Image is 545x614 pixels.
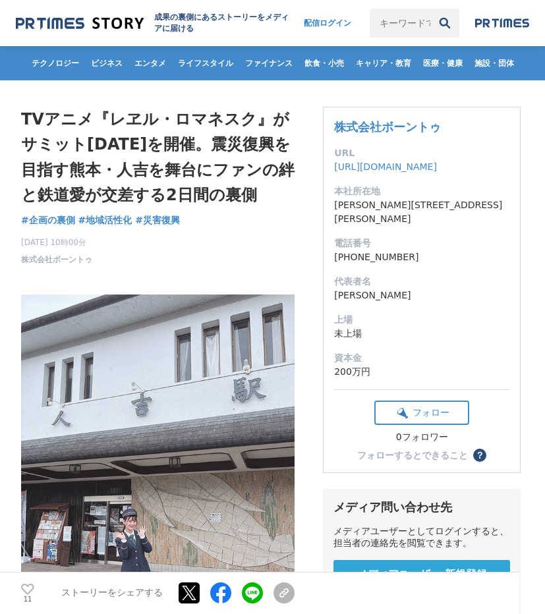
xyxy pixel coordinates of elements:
[26,58,84,69] span: テクノロジー
[135,213,180,227] a: #災害復興
[334,161,437,172] a: [URL][DOMAIN_NAME]
[334,365,509,379] dd: 200万円
[374,432,469,443] div: 0フォロワー
[351,58,416,69] span: キャリア・教育
[334,327,509,341] dd: 未上場
[374,401,469,425] button: フォロー
[78,213,132,227] a: #地域活性化
[240,46,298,80] a: ファイナンス
[333,560,510,601] a: メディアユーザー 新規登録 無料
[129,46,171,80] a: エンタメ
[240,58,298,69] span: ファイナンス
[173,58,239,69] span: ライフスタイル
[469,46,519,80] a: 施設・団体
[21,213,75,227] a: #企画の裏側
[154,12,291,34] h2: 成果の裏側にあるストーリーをメディアに届ける
[418,58,468,69] span: 医療・健康
[21,214,75,226] span: #企画の裏側
[334,313,509,327] dt: 上場
[173,46,239,80] a: ライフスタイル
[334,146,509,160] dt: URL
[357,451,468,460] div: フォローするとできること
[21,107,295,208] h1: TVアニメ『レヱル・ロマネスク』がサミット[DATE]を開催。震災復興を目指す熊本・人吉を舞台にファンの絆と鉄道愛が交差する2日間の裏側
[351,46,416,80] a: キャリア・教育
[334,237,509,250] dt: 電話番号
[299,46,349,80] a: 飲食・小売
[334,120,441,134] a: 株式会社ボーントゥ
[334,184,509,198] dt: 本社所在地
[21,237,92,248] span: [DATE] 10時00分
[430,9,459,38] button: 検索
[16,12,291,34] a: 成果の裏側にあるストーリーをメディアに届ける 成果の裏側にあるストーリーをメディアに届ける
[26,46,84,80] a: テクノロジー
[334,198,509,226] dd: [PERSON_NAME][STREET_ADDRESS][PERSON_NAME]
[357,568,487,582] span: メディアユーザー 新規登録
[21,254,92,265] a: 株式会社ボーントゥ
[333,499,510,515] div: メディア問い合わせ先
[473,449,486,462] button: ？
[418,46,468,80] a: 医療・健康
[135,214,180,226] span: #災害復興
[475,18,529,28] img: prtimes
[333,526,510,549] div: メディアユーザーとしてログインすると、担当者の連絡先を閲覧できます。
[61,588,163,600] p: ストーリーをシェアする
[21,596,34,603] p: 11
[86,46,128,80] a: ビジネス
[291,9,364,38] a: 配信ログイン
[299,58,349,69] span: 飲食・小売
[16,14,144,32] img: 成果の裏側にあるストーリーをメディアに届ける
[370,9,430,38] input: キーワードで検索
[475,451,484,460] span: ？
[334,250,509,264] dd: [PHONE_NUMBER]
[86,58,128,69] span: ビジネス
[78,214,132,226] span: #地域活性化
[129,58,171,69] span: エンタメ
[334,275,509,289] dt: 代表者名
[334,351,509,365] dt: 資本金
[469,58,519,69] span: 施設・団体
[334,289,509,302] dd: [PERSON_NAME]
